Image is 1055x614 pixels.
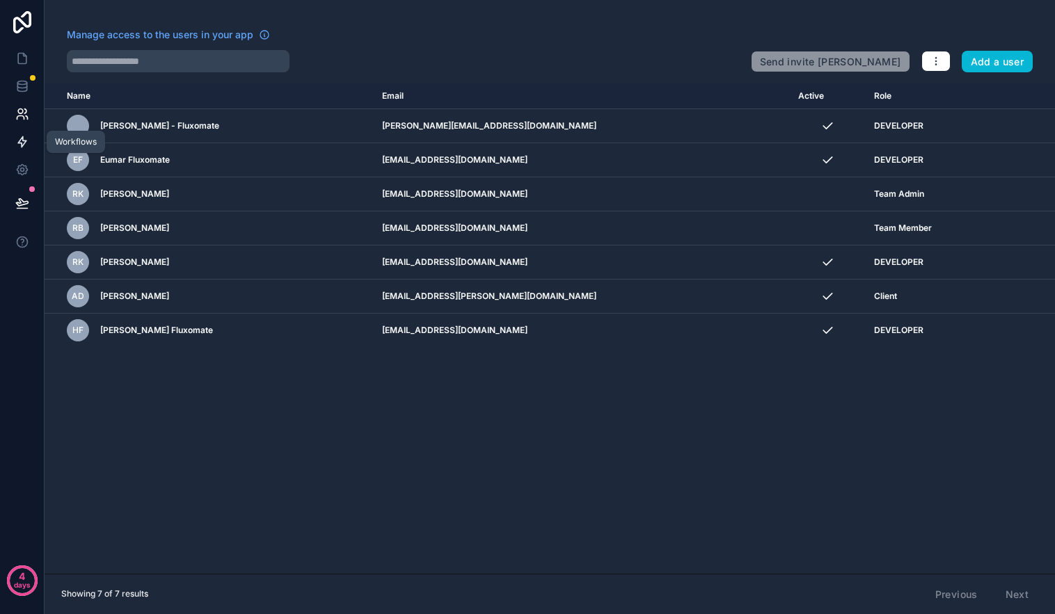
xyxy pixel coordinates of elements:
th: Role [866,83,1000,109]
th: Email [374,83,789,109]
span: DEVELOPER [874,120,923,131]
td: [EMAIL_ADDRESS][DOMAIN_NAME] [374,177,789,211]
button: Add a user [962,51,1033,73]
td: [EMAIL_ADDRESS][DOMAIN_NAME] [374,314,789,348]
td: [EMAIL_ADDRESS][DOMAIN_NAME] [374,211,789,245]
td: [EMAIL_ADDRESS][PERSON_NAME][DOMAIN_NAME] [374,280,789,314]
div: Workflows [55,136,97,147]
span: DEVELOPER [874,325,923,336]
span: Eumar Fluxomate [100,154,170,165]
td: [EMAIL_ADDRESS][DOMAIN_NAME] [374,143,789,177]
span: DEVELOPER [874,257,923,268]
a: Manage access to the users in your app [67,28,270,42]
span: RK [72,188,84,200]
th: Name [45,83,374,109]
span: DEVELOPER [874,154,923,165]
td: [EMAIL_ADDRESS][DOMAIN_NAME] [374,245,789,280]
span: AD [72,291,84,302]
span: HF [72,325,84,336]
td: [PERSON_NAME][EMAIL_ADDRESS][DOMAIN_NAME] [374,109,789,143]
span: RB [72,223,84,234]
th: Active [790,83,866,109]
span: [PERSON_NAME] Fluxomate [100,325,213,336]
div: scrollable content [45,83,1055,574]
span: Showing 7 of 7 results [61,588,148,599]
span: Manage access to the users in your app [67,28,253,42]
span: Team Admin [874,188,924,200]
p: 4 [19,569,25,583]
span: [PERSON_NAME] - Fluxomate [100,120,219,131]
span: RK [72,257,84,268]
span: Client [874,291,897,302]
p: days [14,575,31,595]
span: [PERSON_NAME] [100,188,169,200]
span: [PERSON_NAME] [100,291,169,302]
span: [PERSON_NAME] [100,257,169,268]
span: [PERSON_NAME] [100,223,169,234]
span: EF [73,154,83,165]
span: Team Member [874,223,932,234]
